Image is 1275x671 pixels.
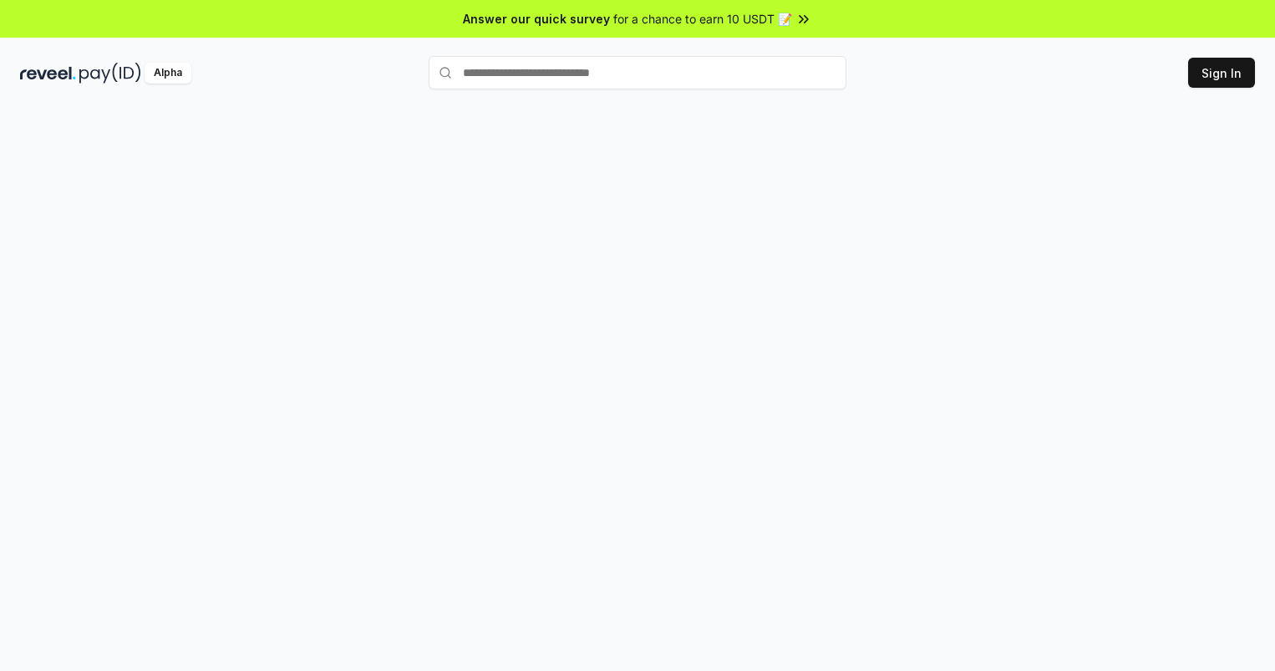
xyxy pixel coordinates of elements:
span: Answer our quick survey [463,10,610,28]
img: pay_id [79,63,141,84]
div: Alpha [145,63,191,84]
span: for a chance to earn 10 USDT 📝 [613,10,792,28]
img: reveel_dark [20,63,76,84]
button: Sign In [1188,58,1255,88]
